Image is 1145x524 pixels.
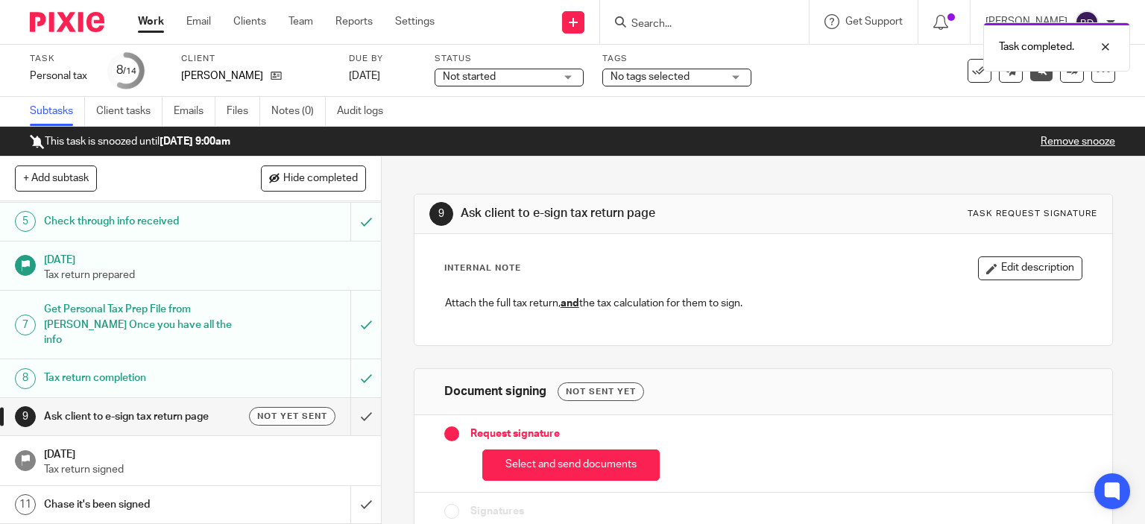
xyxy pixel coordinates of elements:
div: 9 [15,406,36,427]
p: Task completed. [999,40,1074,54]
div: 8 [15,368,36,389]
p: Tax return prepared [44,268,366,282]
button: + Add subtask [15,165,97,191]
div: 9 [429,202,453,226]
div: Personal tax [30,69,89,83]
span: Not started [443,72,496,82]
button: Edit description [978,256,1082,280]
h1: [DATE] [44,443,366,462]
h1: Document signing [444,384,546,400]
span: Request signature [470,426,560,441]
a: Email [186,14,211,29]
a: Team [288,14,313,29]
div: 8 [116,62,136,79]
a: Clients [233,14,266,29]
a: Subtasks [30,97,85,126]
label: Task [30,53,89,65]
a: Files [227,97,260,126]
h1: Tax return completion [44,367,239,389]
h1: Check through info received [44,210,239,233]
div: 5 [15,211,36,232]
u: and [561,298,579,309]
a: Emails [174,97,215,126]
span: No tags selected [611,72,690,82]
a: Notes (0) [271,97,326,126]
label: Status [435,53,584,65]
span: Signatures [470,504,524,519]
small: /14 [123,67,136,75]
a: Audit logs [337,97,394,126]
div: 7 [15,315,36,335]
p: Attach the full tax return, the tax calculation for them to sign. [445,296,1082,311]
a: Settings [395,14,435,29]
a: Client tasks [96,97,163,126]
h1: Chase it's been signed [44,493,239,516]
a: Work [138,14,164,29]
div: 11 [15,494,36,515]
b: [DATE] 9:00am [160,136,230,147]
p: This task is snoozed until [30,134,230,149]
img: Pixie [30,12,104,32]
p: Tax return signed [44,462,366,477]
h1: [DATE] [44,249,366,268]
p: [PERSON_NAME] [181,69,263,83]
label: Client [181,53,330,65]
h1: Ask client to e-sign tax return page [44,405,239,428]
span: Hide completed [283,173,358,185]
span: [DATE] [349,71,380,81]
h1: Get Personal Tax Prep File from [PERSON_NAME] Once you have all the info [44,298,239,351]
label: Due by [349,53,416,65]
button: Select and send documents [482,449,660,482]
h1: Ask client to e-sign tax return page [461,206,795,221]
button: Hide completed [261,165,366,191]
div: Task request signature [968,208,1097,220]
div: Not sent yet [558,382,644,401]
span: Not yet sent [257,410,327,423]
img: svg%3E [1075,10,1099,34]
a: Reports [335,14,373,29]
p: Internal Note [444,262,521,274]
a: Remove snooze [1041,136,1115,147]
